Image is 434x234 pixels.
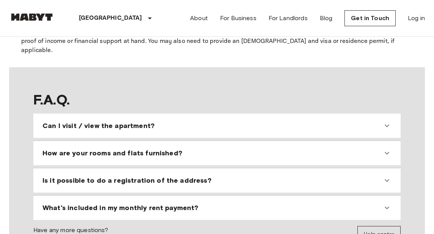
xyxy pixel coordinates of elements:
[42,203,198,212] span: What's included in my monthly rent payment?
[320,14,333,23] a: Blog
[36,171,398,190] div: Is it possible to do a registration of the address?
[9,13,55,21] img: Habyt
[79,14,142,23] p: [GEOGRAPHIC_DATA]
[42,149,182,158] span: How are your rooms and flats furnished?
[42,176,211,185] span: Is it possible to do a registration of the address?
[42,121,154,130] span: Can I visit / view the apartment?
[269,14,308,23] a: For Landlords
[21,28,413,55] p: If you’re a student moving to [GEOGRAPHIC_DATA], you may need several documents including proof o...
[33,92,401,108] span: F.A.Q.
[220,14,256,23] a: For Business
[408,14,425,23] a: Log in
[190,14,208,23] a: About
[36,199,398,217] div: What's included in my monthly rent payment?
[36,117,398,135] div: Can I visit / view the apartment?
[36,144,398,162] div: How are your rooms and flats furnished?
[344,10,396,26] a: Get in Touch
